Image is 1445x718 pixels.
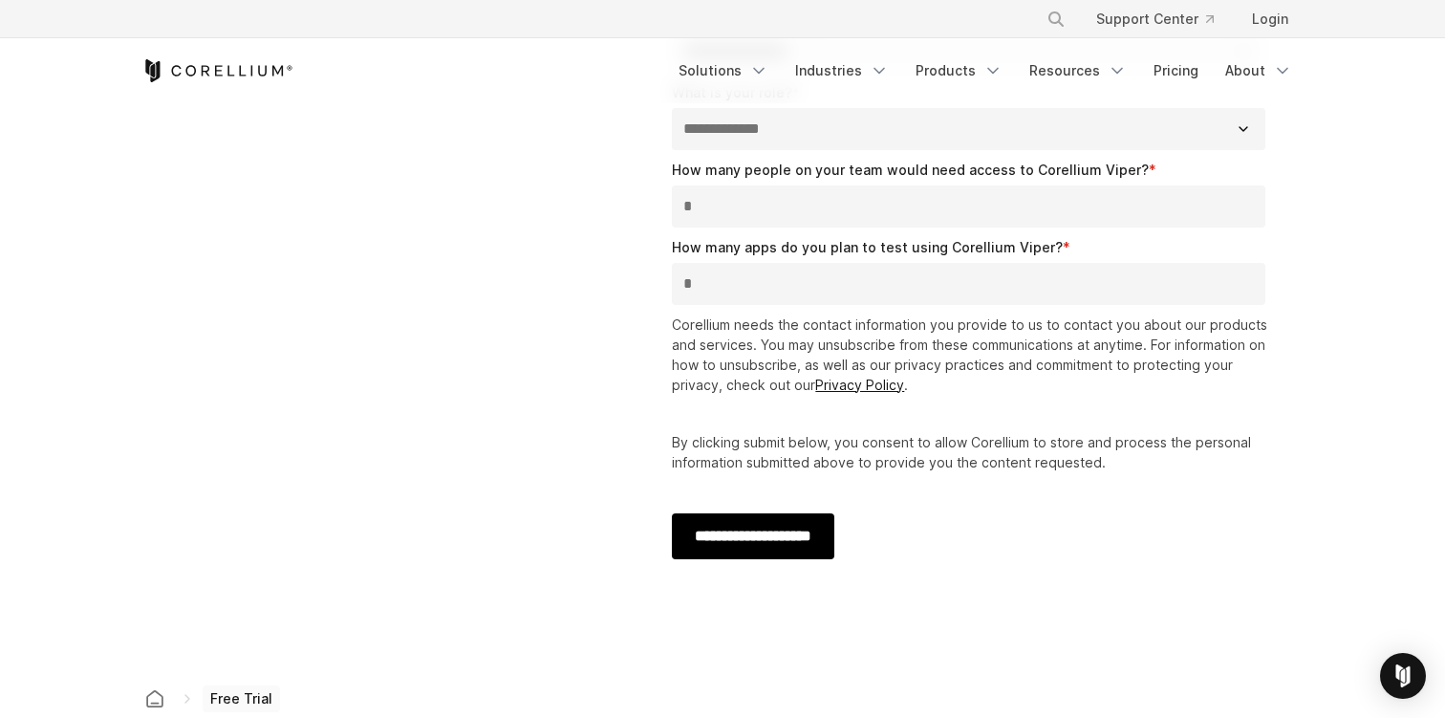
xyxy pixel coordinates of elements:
span: Free Trial [203,685,280,712]
a: Corellium home [138,685,172,712]
a: Resources [1018,54,1138,88]
div: Open Intercom Messenger [1380,653,1426,699]
p: Corellium needs the contact information you provide to us to contact you about our products and s... [672,315,1273,395]
p: By clicking submit below, you consent to allow Corellium to store and process the personal inform... [672,432,1273,472]
a: Solutions [667,54,780,88]
div: Navigation Menu [1024,2,1304,36]
a: About [1214,54,1304,88]
a: Privacy Policy [815,377,904,393]
button: Search [1039,2,1073,36]
a: Corellium Home [141,59,293,82]
a: Products [904,54,1014,88]
div: Navigation Menu [667,54,1304,88]
a: Support Center [1081,2,1229,36]
a: Pricing [1142,54,1210,88]
a: Login [1237,2,1304,36]
span: How many apps do you plan to test using Corellium Viper? [672,239,1063,255]
span: How many people on your team would need access to Corellium Viper? [672,162,1149,178]
a: Industries [784,54,900,88]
